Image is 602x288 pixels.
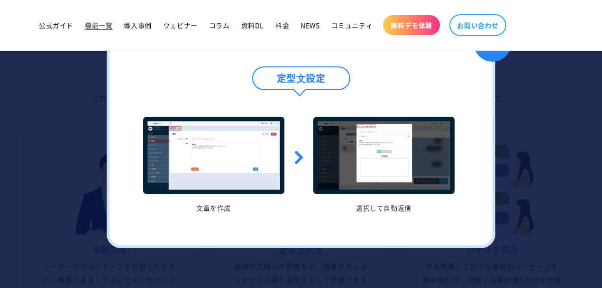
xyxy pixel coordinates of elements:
[163,21,198,29] span: ウェビナー
[252,66,350,90] h4: 定型⽂設定
[203,15,236,35] a: コラム
[79,15,118,35] a: 機能一覧
[157,15,203,35] a: ウェビナー
[449,14,506,36] a: お問い合わせ
[326,15,379,35] a: コミュニティ
[33,15,79,35] a: 公式ガイド
[270,15,295,35] a: 料金
[301,21,319,29] span: NEWS
[39,21,73,29] span: 公式ガイド
[457,21,499,29] span: お問い合わせ
[143,204,284,212] h5: 文章を作成
[236,15,270,35] a: 資料DL
[143,117,284,194] img: cs-2-1_600x.jpg
[275,21,289,29] span: 料金
[383,15,440,35] a: 無料デモ体験
[124,21,151,29] span: 導入事例
[118,15,157,35] a: 導入事例
[313,204,455,212] h5: 選択して自動返信
[313,117,455,194] img: cs-2-2_600x.jpg
[85,21,112,29] span: 機能一覧
[331,21,373,29] span: コミュニティ
[295,15,325,35] a: NEWS
[241,21,264,29] span: 資料DL
[391,21,432,29] span: 無料デモ体験
[209,21,230,29] span: コラム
